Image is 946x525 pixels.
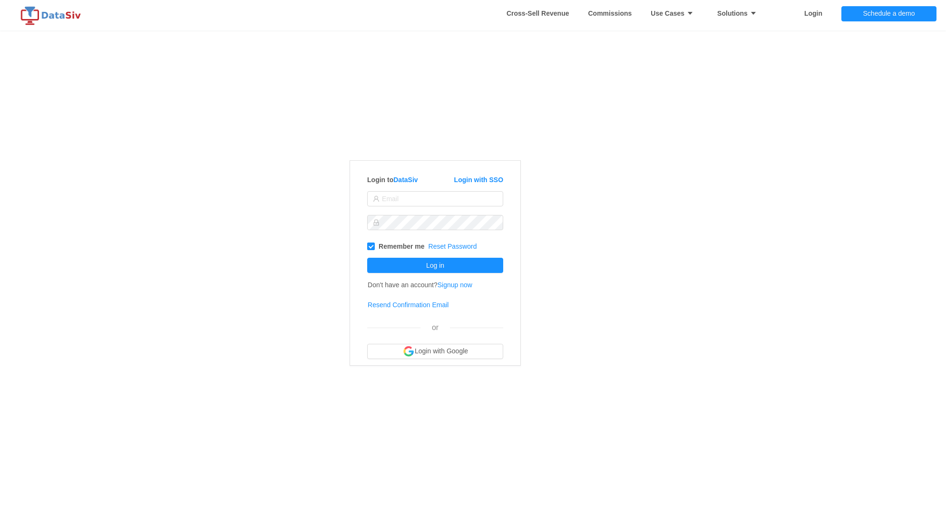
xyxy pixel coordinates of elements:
[841,6,936,21] button: Schedule a demo
[379,243,425,250] strong: Remember me
[454,176,503,184] a: Login with SSO
[373,219,380,226] i: icon: lock
[438,281,472,289] a: Signup now
[717,10,761,17] strong: Solutions
[429,243,477,250] a: Reset Password
[684,10,693,17] i: icon: caret-down
[651,10,698,17] strong: Use Cases
[368,301,449,309] a: Resend Confirmation Email
[393,176,418,184] a: DataSiv
[367,344,503,359] button: Login with Google
[373,195,380,202] i: icon: user
[367,258,503,273] button: Log in
[432,323,439,331] span: or
[367,176,418,184] strong: Login to
[367,275,473,295] td: Don't have an account?
[748,10,757,17] i: icon: caret-down
[367,191,503,206] input: Email
[19,6,86,25] img: logo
